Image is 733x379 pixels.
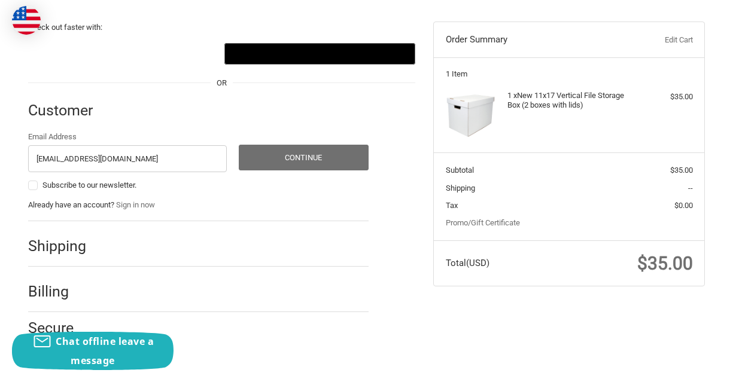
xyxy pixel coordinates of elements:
h4: 1 x New 11x17 Vertical File Storage Box (2 boxes with lids) [507,91,628,111]
img: duty and tax information for United States [12,6,41,35]
span: OR [211,77,233,89]
p: Already have an account? [28,199,369,211]
button: Google Pay [224,43,416,65]
span: $35.00 [670,166,693,175]
span: Shipping [446,184,475,192]
span: -- [688,184,693,192]
iframe: PayPal-paypal [28,43,220,65]
label: Email Address [28,131,227,143]
iframe: Google Customer Reviews [634,347,733,379]
button: Chat offline leave a message [12,332,174,370]
button: Continue [239,145,369,170]
span: $35.00 [637,253,693,274]
a: Sign in now [116,200,155,209]
h2: Customer [28,101,98,120]
p: Check out faster with: [28,22,415,33]
h2: Billing [28,282,98,301]
span: Total (USD) [446,258,489,268]
span: Chat offline leave a message [56,335,154,367]
span: Subtotal [446,166,474,175]
a: Edit Cart [615,34,692,46]
span: Tax [446,201,458,210]
h2: Secure Payment [28,319,108,356]
h2: Shipping [28,237,98,255]
span: $0.00 [674,201,693,210]
h3: Order Summary [446,34,615,46]
a: Promo/Gift Certificate [446,218,520,227]
span: Subscribe to our newsletter. [42,181,136,189]
h3: 1 Item [446,69,693,79]
div: $35.00 [631,91,692,103]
